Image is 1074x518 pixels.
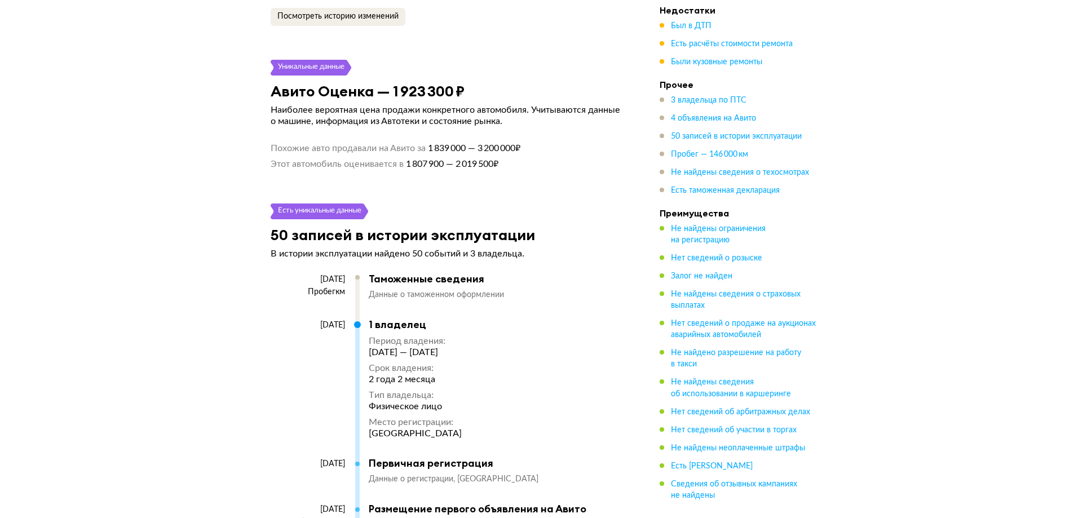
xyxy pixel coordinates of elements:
[369,389,462,401] div: Тип владельца :
[671,169,809,176] span: Не найдены сведения о техосмотрах
[271,8,405,26] button: Посмотреть историю изменений
[271,504,345,515] div: [DATE]
[271,248,626,259] p: В истории эксплуатации найдено 50 событий и 3 владельца.
[671,254,762,262] span: Нет сведений о розыске
[369,475,457,483] span: Данные о регистрации
[369,417,462,428] div: Место регистрации :
[660,79,817,90] h4: Прочее
[369,457,615,470] div: Первичная регистрация
[671,150,748,158] span: Пробег — 146 000 км
[671,272,732,280] span: Залог не найден
[271,158,404,170] span: Этот автомобиль оценивается в
[671,132,802,140] span: 50 записей в истории эксплуатации
[369,335,462,347] div: Период владения :
[671,408,810,415] span: Нет сведений об арбитражных делах
[671,225,766,244] span: Не найдены ограничения на регистрацию
[671,22,711,30] span: Был в ДТП
[671,40,793,48] span: Есть расчёты стоимости ремонта
[271,143,426,154] span: Похожие авто продавали на Авито за
[271,226,535,243] h3: 50 записей в истории эксплуатации
[277,12,399,20] span: Посмотреть историю изменений
[271,287,345,297] div: Пробег км
[671,290,801,309] span: Не найдены сведения о страховых выплатах
[426,143,520,154] span: 1 839 000 — 3 200 000 ₽
[671,378,791,397] span: Не найдены сведения об использовании в каршеринге
[369,374,462,385] div: 2 года 2 месяца
[671,114,756,122] span: 4 объявления на Авито
[671,58,762,66] span: Были кузовные ремонты
[671,480,797,499] span: Сведения об отзывных кампаниях не найдены
[671,444,805,451] span: Не найдены неоплаченные штрафы
[271,459,345,469] div: [DATE]
[671,187,780,194] span: Есть таможенная декларация
[271,104,626,127] p: Наиболее вероятная цена продажи конкретного автомобиля. Учитываются данные о машине, информация и...
[660,207,817,219] h4: Преимущества
[457,475,538,483] span: [GEOGRAPHIC_DATA]
[671,426,797,433] span: Нет сведений об участии в торгах
[369,503,615,515] div: Размещение первого объявления на Авито
[369,428,462,439] div: [GEOGRAPHIC_DATA]
[271,320,345,330] div: [DATE]
[404,158,498,170] span: 1 807 900 — 2 019 500 ₽
[369,347,462,358] div: [DATE] — [DATE]
[369,273,615,285] div: Таможенные сведения
[671,320,816,339] span: Нет сведений о продаже на аукционах аварийных автомобилей
[369,318,462,331] div: 1 владелец
[369,362,462,374] div: Срок владения :
[369,291,504,299] span: Данные о таможенном оформлении
[369,401,462,412] div: Физическое лицо
[277,60,345,76] div: Уникальные данные
[271,82,465,100] h3: Авито Оценка — 1 923 300 ₽
[671,96,746,104] span: 3 владельца по ПТС
[660,5,817,16] h4: Недостатки
[671,349,801,368] span: Не найдено разрешение на работу в такси
[277,203,362,219] div: Есть уникальные данные
[671,462,753,470] span: Есть [PERSON_NAME]
[271,275,345,285] div: [DATE]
